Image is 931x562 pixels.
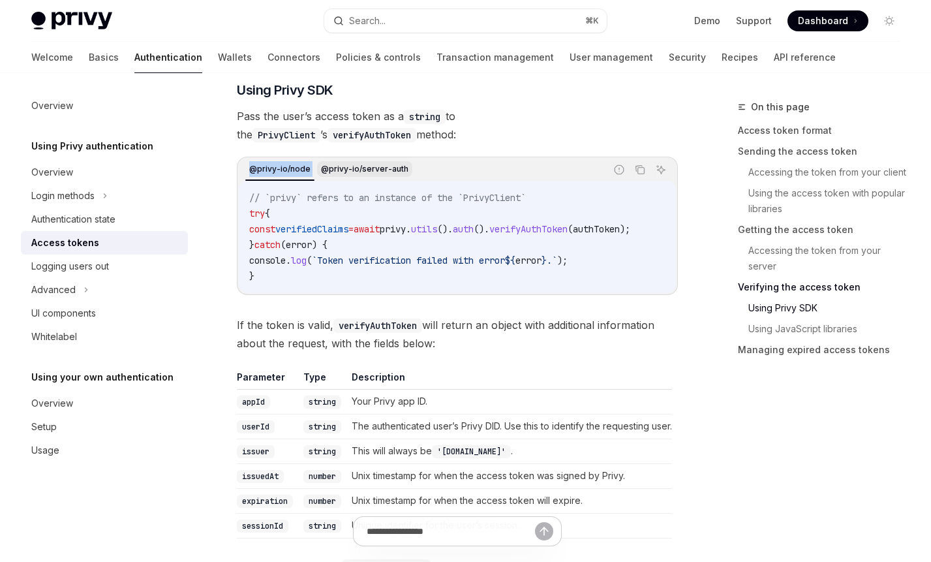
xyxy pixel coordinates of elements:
[346,371,672,390] th: Description
[738,183,910,219] a: Using the access token with popular libraries
[21,439,188,462] a: Usage
[237,495,293,508] code: expiration
[774,42,836,73] a: API reference
[21,231,188,255] a: Access tokens
[380,223,406,235] span: privy
[21,278,188,302] button: Advanced
[291,255,307,266] span: log
[31,42,73,73] a: Welcome
[21,415,188,439] a: Setup
[21,392,188,415] a: Overview
[404,110,446,124] code: string
[736,14,772,27] a: Support
[798,14,848,27] span: Dashboard
[31,329,77,345] div: Whitelabel
[738,141,910,162] a: Sending the access token
[249,192,526,204] span: // `privy` refers to an instance of the `PrivyClient`
[489,223,568,235] span: verifyAuthToken
[542,255,547,266] span: }
[722,42,758,73] a: Recipes
[237,420,275,433] code: userId
[134,42,202,73] a: Authentication
[249,223,275,235] span: const
[346,488,672,513] td: Unix timestamp for when the access token will expire.
[328,128,416,142] code: verifyAuthToken
[21,161,188,184] a: Overview
[237,107,678,144] span: Pass the user’s access token as a to the ’s method:
[738,219,910,240] a: Getting the access token
[21,208,188,231] a: Authentication state
[367,517,535,546] input: Ask a question...
[237,445,275,458] code: issuer
[694,14,720,27] a: Demo
[348,223,354,235] span: =
[31,235,99,251] div: Access tokens
[346,389,672,414] td: Your Privy app ID.
[312,239,328,251] span: ) {
[632,161,649,178] button: Copy the contents from the code block
[620,223,630,235] span: );
[31,98,73,114] div: Overview
[611,161,628,178] button: Report incorrect code
[249,208,265,219] span: try
[21,184,188,208] button: Login methods
[298,371,346,390] th: Type
[346,439,672,463] td: This will always be .
[515,255,542,266] span: error
[354,223,380,235] span: await
[324,9,607,33] button: Search...⌘K
[738,162,910,183] a: Accessing the token from your client
[237,371,298,390] th: Parameter
[585,16,599,26] span: ⌘ K
[237,396,270,409] code: appId
[570,42,653,73] a: User management
[406,223,411,235] span: .
[275,223,348,235] span: verifiedClaims
[31,282,76,298] div: Advanced
[218,42,252,73] a: Wallets
[547,255,557,266] span: .`
[346,463,672,488] td: Unix timestamp for when the access token was signed by Privy.
[333,319,422,333] code: verifyAuthToken
[346,513,672,538] td: Unique identifier for the user’s session.
[738,277,910,298] a: Verifying the access token
[249,270,254,282] span: }
[317,161,412,177] div: @privy-io/server-auth
[738,319,910,339] a: Using JavaScript libraries
[31,305,96,321] div: UI components
[432,445,511,458] code: '[DOMAIN_NAME]'
[336,42,421,73] a: Policies & controls
[787,10,868,31] a: Dashboard
[31,12,112,30] img: light logo
[31,164,73,180] div: Overview
[535,522,553,540] button: Send message
[652,161,669,178] button: Ask AI
[267,42,320,73] a: Connectors
[281,239,286,251] span: (
[237,316,678,352] span: If the token is valid, will return an object with additional information about the request, with ...
[307,255,312,266] span: (
[303,470,341,483] code: number
[738,298,910,319] a: Using Privy SDK
[557,255,568,266] span: );
[31,419,57,435] div: Setup
[21,325,188,349] a: Whitelabel
[31,188,95,204] div: Login methods
[312,255,505,266] span: `Token verification failed with error
[751,99,810,115] span: On this page
[31,369,174,385] h5: Using your own authentication
[89,42,119,73] a: Basics
[436,42,554,73] a: Transaction management
[349,13,386,29] div: Search...
[249,239,254,251] span: }
[669,42,706,73] a: Security
[249,255,286,266] span: console
[245,161,314,177] div: @privy-io/node
[252,128,320,142] code: PrivyClient
[21,302,188,325] a: UI components
[286,255,291,266] span: .
[346,414,672,439] td: The authenticated user’s Privy DID. Use this to identify the requesting user.
[303,420,341,433] code: string
[286,239,312,251] span: error
[474,223,489,235] span: ().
